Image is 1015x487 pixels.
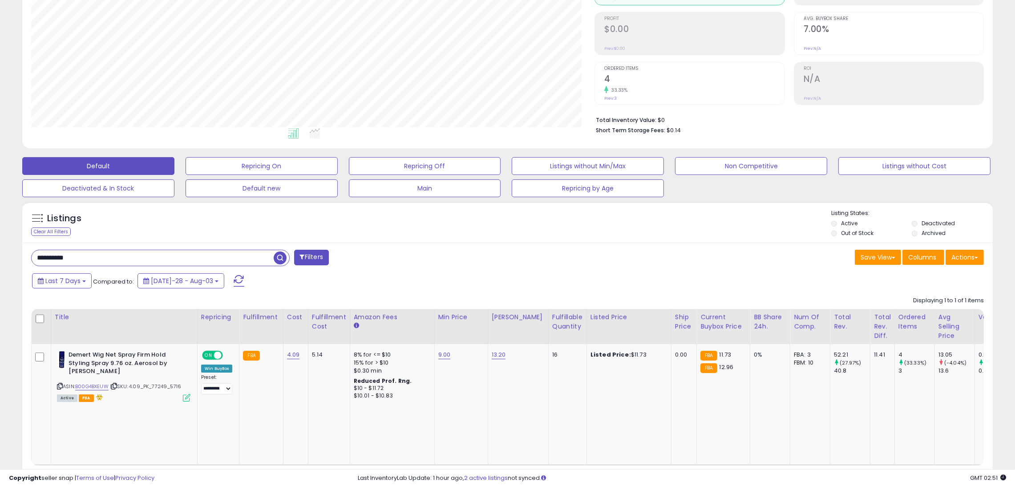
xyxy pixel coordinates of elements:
[354,367,428,375] div: $0.30 min
[201,374,233,394] div: Preset:
[596,114,977,125] li: $0
[700,351,717,361] small: FBA
[186,157,338,175] button: Repricing On
[94,394,103,400] i: hazardous material
[979,351,1015,359] div: 0.57
[944,359,966,366] small: (-4.04%)
[137,273,224,288] button: [DATE]-28 - Aug-03
[590,351,664,359] div: $11.73
[904,359,926,366] small: (33.33%)
[898,367,934,375] div: 3
[55,312,194,322] div: Title
[675,351,690,359] div: 0.00
[834,351,870,359] div: 52.21
[294,250,329,265] button: Filters
[675,312,693,331] div: Ship Price
[596,126,665,134] b: Short Term Storage Fees:
[804,46,821,51] small: Prev: N/A
[700,312,746,331] div: Current Buybox Price
[590,312,667,322] div: Listed Price
[93,277,134,286] span: Compared to:
[720,350,732,359] span: 11.73
[908,253,936,262] span: Columns
[754,312,786,331] div: BB Share 24h.
[922,229,946,237] label: Archived
[590,350,631,359] b: Listed Price:
[492,350,506,359] a: 13.20
[75,383,109,390] a: B00G4BXEUW
[840,359,861,366] small: (27.97%)
[354,392,428,400] div: $10.01 - $10.83
[22,157,174,175] button: Default
[604,66,784,71] span: Ordered Items
[354,351,428,359] div: 8% for <= $10
[794,351,823,359] div: FBA: 3
[492,312,545,322] div: [PERSON_NAME]
[552,312,583,331] div: Fulfillable Quantity
[804,74,983,86] h2: N/A
[841,219,857,227] label: Active
[804,24,983,36] h2: 7.00%
[151,276,213,285] span: [DATE]-28 - Aug-03
[287,350,300,359] a: 4.09
[287,312,304,322] div: Cost
[312,312,346,331] div: Fulfillment Cost
[596,116,656,124] b: Total Inventory Value:
[32,273,92,288] button: Last 7 Days
[243,312,279,322] div: Fulfillment
[354,312,431,322] div: Amazon Fees
[608,87,627,93] small: 33.33%
[79,394,94,402] span: FBA
[794,359,823,367] div: FBM: 10
[913,296,984,305] div: Displaying 1 to 1 of 1 items
[855,250,901,265] button: Save View
[902,250,944,265] button: Columns
[970,474,1006,482] span: 2025-08-12 02:51 GMT
[874,312,891,341] div: Total Rev. Diff.
[201,312,236,322] div: Repricing
[804,16,983,21] span: Avg. Buybox Share
[979,312,1011,322] div: Velocity
[354,322,359,330] small: Amazon Fees.
[9,474,154,483] div: seller snap | |
[201,365,233,373] div: Win BuyBox
[804,96,821,101] small: Prev: N/A
[794,312,826,331] div: Num of Comp.
[938,367,975,375] div: 13.6
[57,351,190,401] div: ASIN:
[358,474,1006,483] div: Last InventoryLab Update: 1 hour ago, not synced.
[47,212,81,225] h5: Listings
[349,179,501,197] button: Main
[438,350,451,359] a: 9.00
[22,179,174,197] button: Deactivated & In Stock
[186,179,338,197] button: Default new
[45,276,81,285] span: Last 7 Days
[922,219,955,227] label: Deactivated
[720,363,734,371] span: 12.96
[512,157,664,175] button: Listings without Min/Max
[831,209,993,218] p: Listing States:
[115,474,154,482] a: Privacy Policy
[57,351,66,369] img: 41sVAp8ob8L._SL40_.jpg
[838,157,991,175] button: Listings without Cost
[604,96,617,101] small: Prev: 3
[349,157,501,175] button: Repricing Off
[110,383,181,390] span: | SKU: 4.09_PK_77249_5716
[804,66,983,71] span: ROI
[512,179,664,197] button: Repricing by Age
[946,250,984,265] button: Actions
[604,16,784,21] span: Profit
[354,359,428,367] div: 15% for > $10
[874,351,888,359] div: 11.41
[938,351,975,359] div: 13.05
[675,157,827,175] button: Non Competitive
[667,126,681,134] span: $0.14
[312,351,343,359] div: 5.14
[938,312,971,341] div: Avg Selling Price
[700,363,717,373] small: FBA
[243,351,259,361] small: FBA
[69,351,177,378] b: Demert Wig Net Spray Firm Hold Styling Spray 9.76 oz. Aerosol by [PERSON_NAME]
[604,24,784,36] h2: $0.00
[604,74,784,86] h2: 4
[76,474,114,482] a: Terms of Use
